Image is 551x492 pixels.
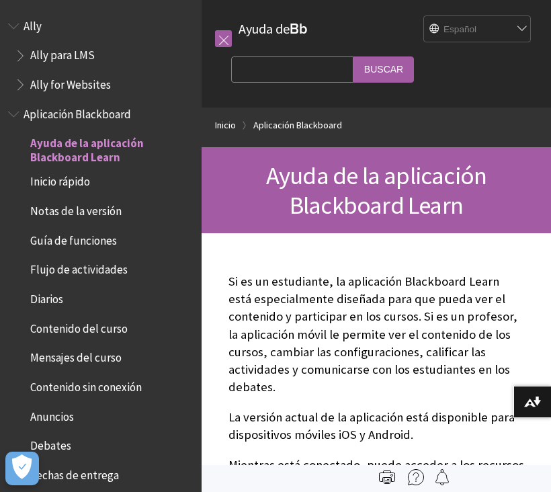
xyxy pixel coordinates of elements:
span: Fechas de entrega [30,464,119,482]
select: Site Language Selector [424,16,532,43]
img: More help [408,469,424,485]
span: Notas de la versión [30,200,122,218]
span: Contenido del curso [30,317,128,335]
span: Flujo de actividades [30,259,128,277]
a: Ayuda deBb [239,20,308,37]
strong: Bb [290,20,308,38]
span: Aplicación Blackboard [24,103,131,121]
span: Ally para LMS [30,44,95,63]
img: Print [379,469,395,485]
span: Ayuda de la aplicación Blackboard Learn [30,132,192,164]
a: Inicio [215,117,236,134]
span: Contenido sin conexión [30,376,142,394]
img: Follow this page [434,469,450,485]
span: Ally for Websites [30,73,111,91]
span: Mensajes del curso [30,347,122,365]
span: Ayuda de la aplicación Blackboard Learn [266,160,486,220]
span: Diarios [30,288,63,306]
p: Si es un estudiante, la aplicación Blackboard Learn está especialmente diseñada para que pueda ve... [228,273,524,396]
span: Inicio rápido [30,171,90,189]
nav: Book outline for Anthology Ally Help [8,15,194,96]
button: Abrir preferencias [5,452,39,485]
span: Guía de funciones [30,229,117,247]
span: Ally [24,15,42,33]
p: La versión actual de la aplicación está disponible para dispositivos móviles iOS y Android. [228,409,524,444]
span: Anuncios [30,405,74,423]
a: Aplicación Blackboard [253,117,342,134]
span: Debates [30,435,71,453]
input: Buscar [353,56,414,83]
